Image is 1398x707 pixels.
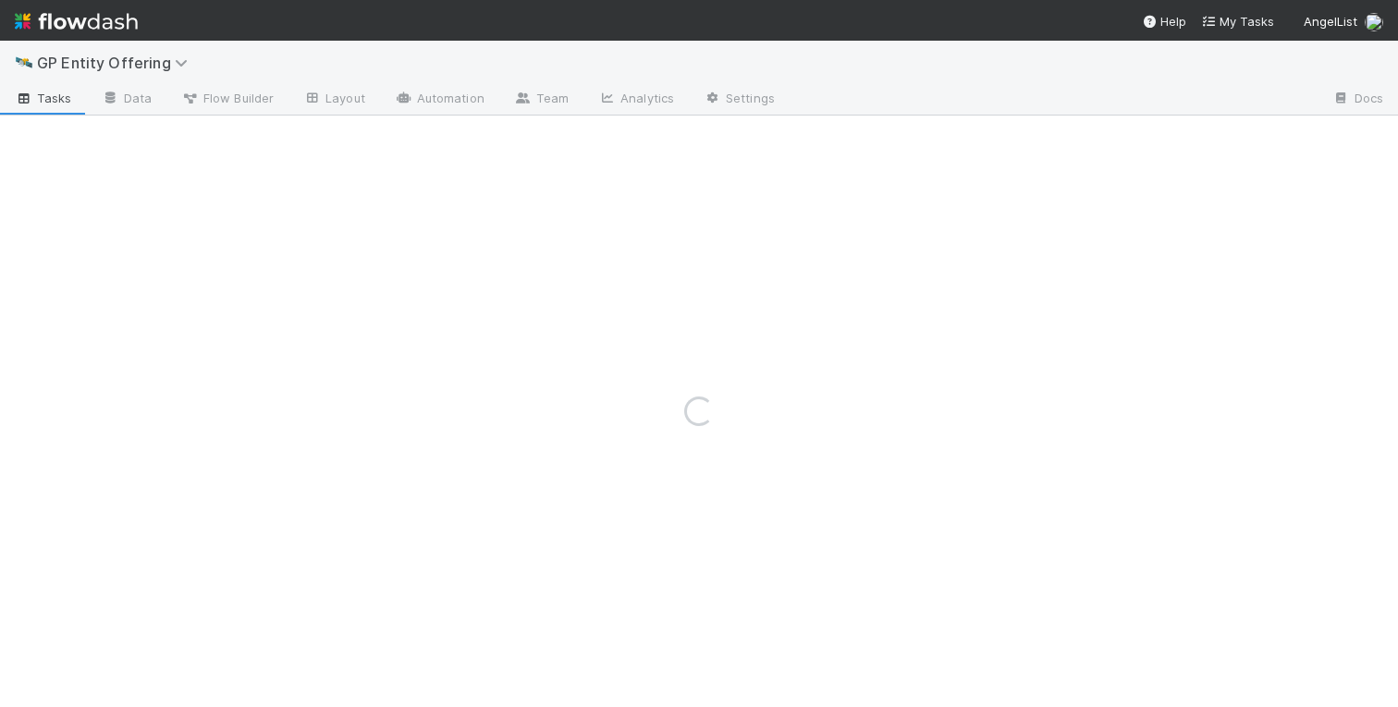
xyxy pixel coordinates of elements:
span: GP Entity Offering [37,54,197,72]
a: Automation [380,85,499,115]
span: 🛰️ [15,55,33,70]
a: Settings [689,85,790,115]
img: avatar_784ea27d-2d59-4749-b480-57d513651deb.png [1365,13,1383,31]
span: Flow Builder [181,89,274,107]
span: My Tasks [1201,14,1274,29]
span: AngelList [1304,14,1357,29]
a: Team [499,85,583,115]
a: Data [87,85,166,115]
span: Tasks [15,89,72,107]
img: logo-inverted-e16ddd16eac7371096b0.svg [15,6,138,37]
a: Docs [1318,85,1398,115]
div: Help [1142,12,1186,30]
a: Analytics [583,85,689,115]
a: Flow Builder [166,85,288,115]
a: My Tasks [1201,12,1274,30]
a: Layout [288,85,380,115]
